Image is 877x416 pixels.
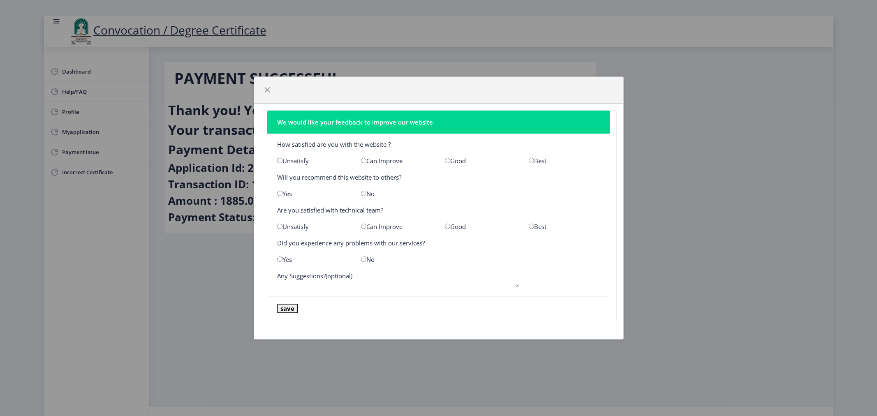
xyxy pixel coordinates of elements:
[523,157,606,165] div: Best
[355,190,439,198] div: No
[277,304,298,313] button: save
[271,239,606,247] div: Did you experience any problems with our services?
[271,255,355,263] div: Yes
[271,206,606,214] div: Are you satisfied with technical team?
[271,173,606,181] div: Will you recommend this website to others?
[439,222,523,231] div: Good
[523,222,606,231] div: Best
[271,140,606,148] div: How satisfied are you with the website ?
[355,255,439,263] div: No
[267,111,610,134] nb-card-header: We would like your feedback to improve our website
[355,222,439,231] div: Can Improve
[439,157,523,165] div: Good
[355,157,439,165] div: Can Improve
[271,190,355,198] div: Yes
[271,272,439,290] div: Any Suggestions?(optional)
[271,157,355,165] div: Unsatisfy
[271,222,355,231] div: Unsatisfy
